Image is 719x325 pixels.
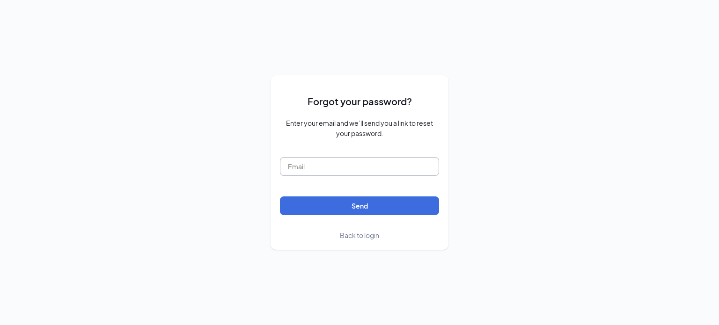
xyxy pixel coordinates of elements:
input: Email [280,157,439,176]
a: Back to login [340,230,379,240]
span: Enter your email and we’ll send you a link to reset your password. [280,118,439,138]
button: Send [280,196,439,215]
span: Forgot your password? [308,94,412,108]
span: Back to login [340,231,379,239]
